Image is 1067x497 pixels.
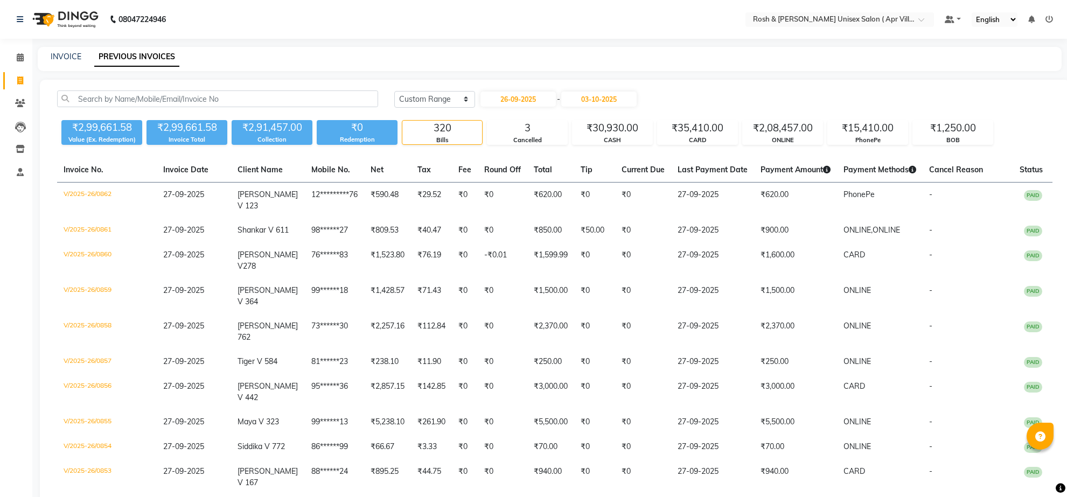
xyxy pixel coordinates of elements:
span: 27-09-2025 [163,250,204,260]
td: ₹2,370.00 [754,314,837,349]
td: ₹0 [574,349,615,374]
td: ₹1,500.00 [754,278,837,314]
td: ₹0 [615,410,671,435]
div: 3 [487,121,567,136]
td: ₹112.84 [411,314,452,349]
span: Current Due [622,165,665,174]
td: ₹0 [478,374,527,410]
a: PREVIOUS INVOICES [94,47,179,67]
span: Tiger V 584 [238,356,277,366]
span: Tax [417,165,431,174]
td: V/2025-26/0860 [57,243,157,278]
td: ₹850.00 [527,218,574,243]
span: - [929,285,932,295]
td: ₹29.52 [411,183,452,219]
span: - [557,94,560,105]
td: 27-09-2025 [671,374,754,410]
td: V/2025-26/0856 [57,374,157,410]
div: PhonePe [828,136,908,145]
td: 27-09-2025 [671,218,754,243]
span: PAID [1024,417,1042,428]
td: ₹142.85 [411,374,452,410]
td: 27-09-2025 [671,459,754,495]
span: [PERSON_NAME] V 442 [238,381,298,402]
td: ₹0 [615,183,671,219]
span: 27-09-2025 [163,225,204,235]
input: Search by Name/Mobile/Email/Invoice No [57,90,378,107]
td: 27-09-2025 [671,314,754,349]
a: INVOICE [51,52,81,61]
span: - [929,225,932,235]
td: ₹940.00 [527,459,574,495]
td: ₹900.00 [754,218,837,243]
div: ₹2,99,661.58 [61,120,142,135]
span: ONLINE [843,285,871,295]
td: ₹0 [452,435,478,459]
td: ₹0 [478,183,527,219]
td: ₹0 [574,243,615,278]
td: ₹590.48 [364,183,411,219]
img: logo [27,4,101,34]
span: - [929,442,932,451]
span: Siddika V 772 [238,442,285,451]
td: ₹1,428.57 [364,278,411,314]
span: Cancel Reason [929,165,983,174]
span: 27-09-2025 [163,285,204,295]
td: ₹0 [574,374,615,410]
div: ONLINE [743,136,822,145]
span: ONLINE [843,356,871,366]
td: ₹1,500.00 [527,278,574,314]
span: 27-09-2025 [163,466,204,476]
td: ₹2,857.15 [364,374,411,410]
td: ₹0 [452,314,478,349]
span: 27-09-2025 [163,190,204,199]
span: Mobile No. [311,165,350,174]
td: ₹11.90 [411,349,452,374]
div: Invoice Total [147,135,227,144]
div: BOB [913,136,993,145]
td: ₹0 [452,243,478,278]
td: ₹809.53 [364,218,411,243]
td: ₹0 [478,278,527,314]
span: Payment Methods [843,165,916,174]
span: [PERSON_NAME] V278 [238,250,298,271]
td: ₹50.00 [574,218,615,243]
div: CARD [658,136,737,145]
td: ₹40.47 [411,218,452,243]
span: PAID [1024,321,1042,332]
span: Payment Amount [761,165,831,174]
span: Maya V 323 [238,417,279,426]
span: Net [371,165,383,174]
div: Bills [402,136,482,145]
span: Invoice Date [163,165,208,174]
span: [PERSON_NAME] V 123 [238,190,298,211]
div: ₹35,410.00 [658,121,737,136]
span: PAID [1024,286,1042,297]
td: V/2025-26/0858 [57,314,157,349]
span: Status [1020,165,1043,174]
span: Last Payment Date [678,165,748,174]
td: ₹71.43 [411,278,452,314]
td: ₹0 [615,459,671,495]
td: ₹0 [452,459,478,495]
td: V/2025-26/0857 [57,349,157,374]
div: Redemption [317,135,397,144]
div: CASH [573,136,652,145]
span: ONLINE [843,321,871,331]
td: ₹0 [615,278,671,314]
td: V/2025-26/0861 [57,218,157,243]
td: V/2025-26/0859 [57,278,157,314]
td: ₹940.00 [754,459,837,495]
td: ₹1,600.00 [754,243,837,278]
td: ₹238.10 [364,349,411,374]
span: [PERSON_NAME] V 167 [238,466,298,487]
span: PAID [1024,250,1042,261]
span: Total [534,165,552,174]
td: 27-09-2025 [671,278,754,314]
td: 27-09-2025 [671,183,754,219]
span: PAID [1024,467,1042,478]
td: ₹0 [574,278,615,314]
span: - [929,466,932,476]
div: ₹30,930.00 [573,121,652,136]
td: ₹0 [478,314,527,349]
